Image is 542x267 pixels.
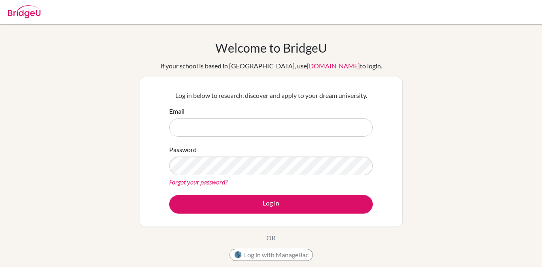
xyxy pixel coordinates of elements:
[230,249,313,261] button: Log in with ManageBac
[160,61,382,71] div: If your school is based in [GEOGRAPHIC_DATA], use to login.
[169,91,373,100] p: Log in below to research, discover and apply to your dream university.
[8,5,40,18] img: Bridge-U
[266,233,276,243] p: OR
[169,145,197,155] label: Password
[215,40,327,55] h1: Welcome to BridgeU
[169,106,185,116] label: Email
[169,178,227,186] a: Forgot your password?
[169,195,373,214] button: Log in
[307,62,360,70] a: [DOMAIN_NAME]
